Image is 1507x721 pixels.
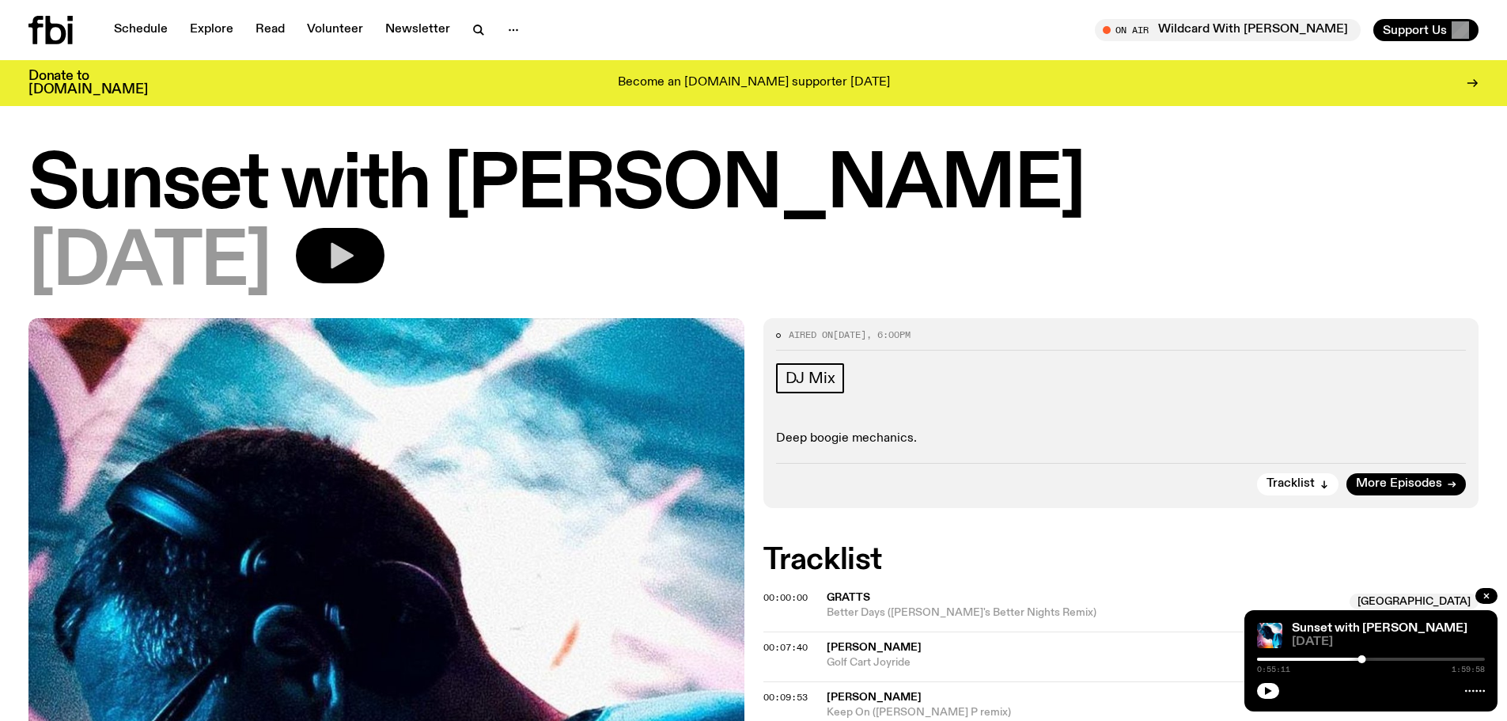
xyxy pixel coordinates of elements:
[1267,478,1315,490] span: Tracklist
[180,19,243,41] a: Explore
[763,546,1479,575] h2: Tracklist
[786,370,835,387] span: DJ Mix
[763,591,808,604] span: 00:00:00
[1095,19,1361,41] button: On AirWildcard With [PERSON_NAME]
[1257,473,1339,495] button: Tracklist
[827,655,1479,670] span: Golf Cart Joyride
[1292,622,1467,635] a: Sunset with [PERSON_NAME]
[833,328,866,341] span: [DATE]
[827,605,1341,620] span: Better Days ([PERSON_NAME]'s Better Nights Remix)
[776,431,1467,446] p: Deep boogie mechanics.
[1350,594,1479,609] span: [GEOGRAPHIC_DATA]
[776,363,845,393] a: DJ Mix
[1383,23,1447,37] span: Support Us
[1452,666,1485,674] span: 1:59:58
[827,642,922,653] span: [PERSON_NAME]
[246,19,294,41] a: Read
[763,641,808,654] span: 00:07:40
[28,150,1479,222] h1: Sunset with [PERSON_NAME]
[1257,623,1282,648] img: Simon Caldwell stands side on, looking downwards. He has headphones on. Behind him is a brightly ...
[827,705,1479,720] span: Keep On ([PERSON_NAME] P remix)
[618,76,890,90] p: Become an [DOMAIN_NAME] supporter [DATE]
[28,228,271,299] span: [DATE]
[827,692,922,703] span: [PERSON_NAME]
[763,643,808,652] button: 00:07:40
[297,19,373,41] a: Volunteer
[1292,636,1485,648] span: [DATE]
[789,328,833,341] span: Aired on
[1356,478,1442,490] span: More Episodes
[1346,473,1466,495] a: More Episodes
[104,19,177,41] a: Schedule
[376,19,460,41] a: Newsletter
[1373,19,1479,41] button: Support Us
[1257,666,1290,674] span: 0:55:11
[763,691,808,704] span: 00:09:53
[28,70,148,97] h3: Donate to [DOMAIN_NAME]
[866,328,911,341] span: , 6:00pm
[763,594,808,602] button: 00:00:00
[827,592,870,603] span: Gratts
[763,693,808,702] button: 00:09:53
